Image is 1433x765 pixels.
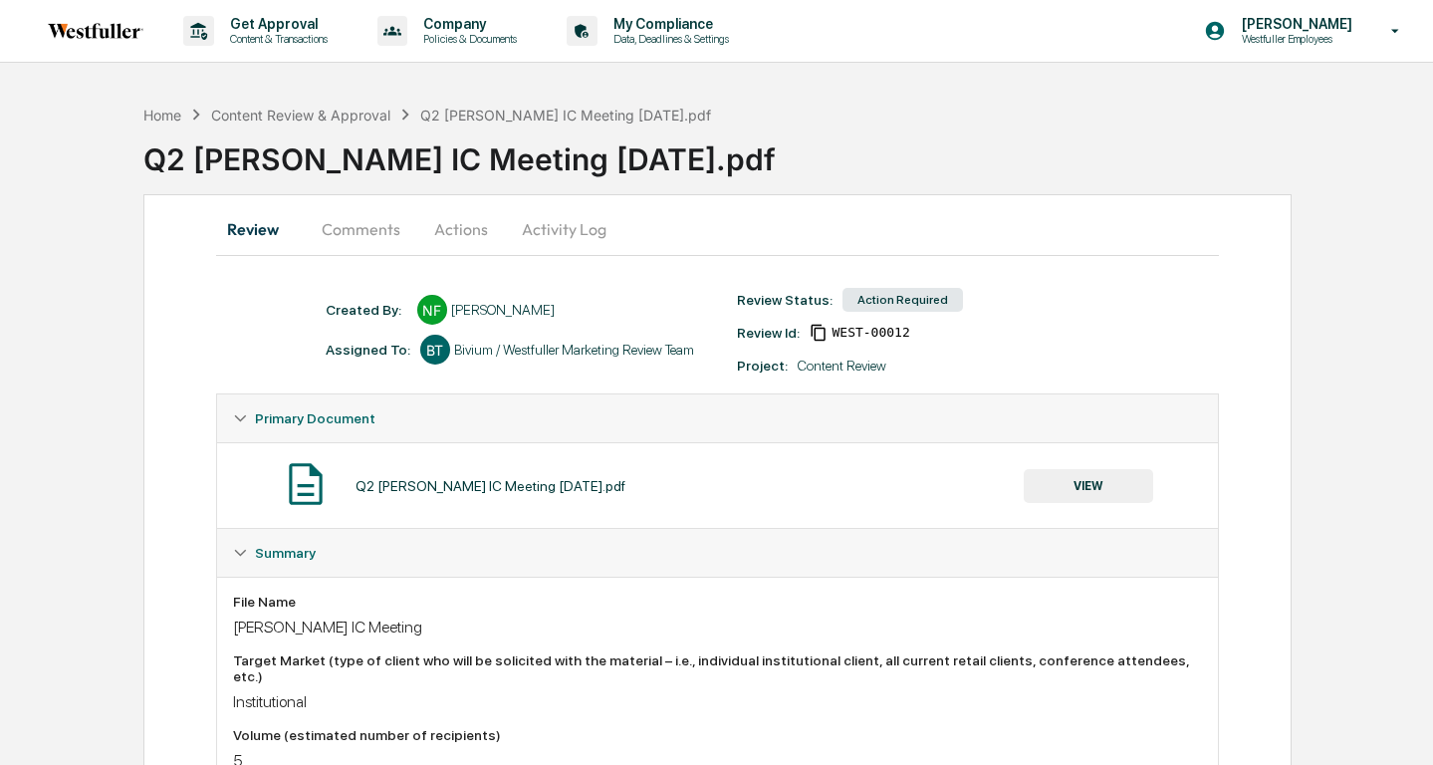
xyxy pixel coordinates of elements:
span: Primary Document [255,410,375,426]
div: Primary Document [217,442,1218,528]
div: Assigned To: [326,342,410,358]
p: [PERSON_NAME] [1226,16,1362,32]
div: Target Market (type of client who will be solicited with the material – i.e., individual institut... [233,652,1202,684]
p: Policies & Documents [407,32,527,46]
img: logo [48,23,143,39]
div: [PERSON_NAME] IC Meeting [233,618,1202,637]
div: Volume (estimated number of recipients) [233,727,1202,743]
p: Company [407,16,527,32]
div: Q2 [PERSON_NAME] IC Meeting [DATE].pdf [420,107,711,124]
div: Primary Document [217,394,1218,442]
button: Actions [416,205,506,253]
div: Q2 [PERSON_NAME] IC Meeting [DATE].pdf [356,478,625,494]
div: Review Id: [737,325,800,341]
p: Data, Deadlines & Settings [597,32,739,46]
div: NF [417,295,447,325]
div: Review Status: [737,292,833,308]
img: Document Icon [281,459,331,509]
div: Action Required [842,288,963,312]
div: Bivium / Westfuller Marketing Review Team [454,342,694,358]
div: Project: [737,358,788,374]
div: Created By: ‎ ‎ [326,302,407,318]
iframe: Open customer support [1369,699,1423,753]
div: [PERSON_NAME] [451,302,555,318]
button: Comments [306,205,416,253]
div: Q2 [PERSON_NAME] IC Meeting [DATE].pdf [143,126,1433,177]
div: BT [420,335,450,365]
div: secondary tabs example [216,205,1219,253]
p: My Compliance [597,16,739,32]
div: Institutional [233,692,1202,711]
div: Content Review [798,358,886,374]
p: Get Approval [214,16,338,32]
div: Summary [217,529,1218,577]
button: VIEW [1024,469,1153,503]
div: Content Review & Approval [211,107,390,124]
div: File Name [233,594,1202,610]
span: Summary [255,545,316,561]
div: Home [143,107,181,124]
button: Activity Log [506,205,622,253]
span: 2f205a30-d4f3-4a31-b842-1b746a126821 [832,325,909,341]
button: Review [216,205,306,253]
p: Content & Transactions [214,32,338,46]
p: Westfuller Employees [1226,32,1362,46]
